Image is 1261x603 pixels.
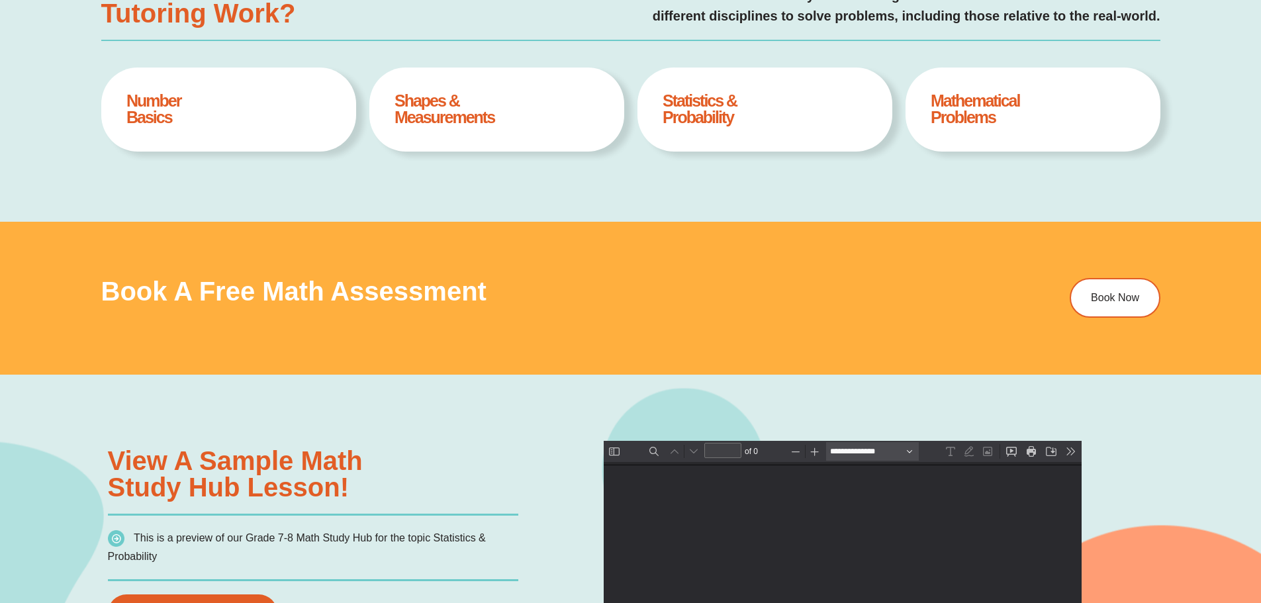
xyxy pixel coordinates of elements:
[139,1,159,20] span: of ⁨0⁩
[1070,278,1160,318] a: Book Now
[108,530,124,547] img: icon-list.png
[338,1,356,20] button: Text
[395,93,598,126] h4: Shapes & Measurements
[126,93,330,126] h4: Number Basics
[356,1,375,20] button: Draw
[663,93,866,126] h4: Statistics & Probability
[101,278,938,304] h3: Book a Free Math Assessment
[108,532,486,562] span: This is a preview of our Grade 7-8 Math Study Hub for the topic Statistics & Probability
[931,93,1135,126] h4: Mathematical Problems
[1195,539,1261,603] iframe: Chat Widget
[1091,293,1139,303] span: Book Now
[375,1,393,20] button: Add or edit images
[108,447,518,500] h3: View a sample Math Study Hub lesson!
